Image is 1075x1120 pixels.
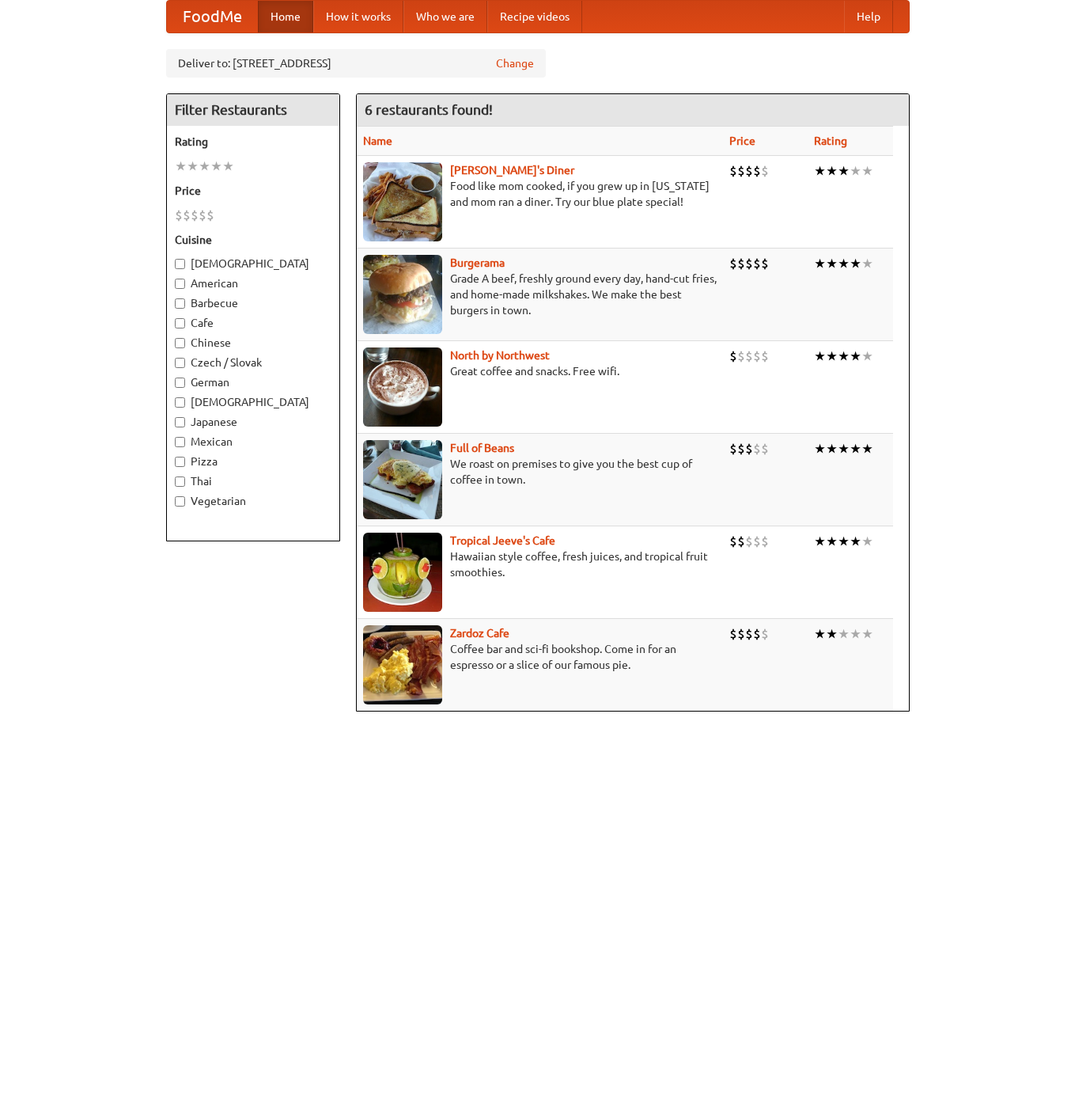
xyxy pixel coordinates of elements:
[175,437,185,447] input: Mexican
[175,374,331,390] label: German
[838,255,850,272] li: ★
[838,625,850,643] li: ★
[729,347,737,365] li: $
[753,347,761,365] li: $
[175,259,185,269] input: [DEMOGRAPHIC_DATA]
[175,338,185,348] input: Chinese
[175,295,331,311] label: Barbecue
[175,414,331,430] label: Japanese
[496,55,534,71] a: Change
[175,394,331,410] label: [DEMOGRAPHIC_DATA]
[363,162,442,241] img: sallys.jpg
[850,440,861,457] li: ★
[761,625,769,643] li: $
[175,207,183,224] li: $
[838,347,850,365] li: ★
[175,454,331,469] label: Pizza
[737,533,745,550] li: $
[826,440,838,457] li: ★
[450,256,505,269] a: Burgerama
[861,255,873,272] li: ★
[175,183,331,199] h5: Price
[199,207,206,224] li: $
[199,158,210,175] li: ★
[753,533,761,550] li: $
[191,207,199,224] li: $
[175,279,185,289] input: American
[844,1,893,32] a: Help
[175,158,187,175] li: ★
[363,135,392,147] a: Name
[363,456,717,488] p: We roast on premises to give you the best cup of coffee in town.
[450,164,574,177] a: [PERSON_NAME]'s Diner
[737,347,745,365] li: $
[166,49,546,78] div: Deliver to: [STREET_ADDRESS]
[167,94,339,126] h4: Filter Restaurants
[210,158,222,175] li: ★
[363,255,442,334] img: burgerama.jpg
[175,476,185,487] input: Thai
[745,255,753,272] li: $
[175,318,185,328] input: Cafe
[363,271,717,318] p: Grade A beef, freshly ground every day, hand-cut fries, and home-made milkshakes. We make the bes...
[222,158,234,175] li: ★
[175,315,331,331] label: Cafe
[175,378,185,388] input: German
[861,162,873,180] li: ★
[206,207,214,224] li: $
[175,256,331,271] label: [DEMOGRAPHIC_DATA]
[814,255,826,272] li: ★
[175,397,185,408] input: [DEMOGRAPHIC_DATA]
[850,255,861,272] li: ★
[450,534,555,547] b: Tropical Jeeve's Cafe
[729,625,737,643] li: $
[450,349,550,362] b: North by Northwest
[814,347,826,365] li: ★
[745,533,753,550] li: $
[850,162,861,180] li: ★
[861,533,873,550] li: ★
[838,440,850,457] li: ★
[403,1,487,32] a: Who we are
[838,162,850,180] li: ★
[450,627,509,640] a: Zardoz Cafe
[313,1,403,32] a: How it works
[363,641,717,673] p: Coffee bar and sci-fi bookshop. Come in for an espresso or a slice of our famous pie.
[175,298,185,309] input: Barbecue
[175,335,331,351] label: Chinese
[729,440,737,457] li: $
[737,162,745,180] li: $
[814,162,826,180] li: ★
[753,625,761,643] li: $
[737,625,745,643] li: $
[838,533,850,550] li: ★
[175,496,185,507] input: Vegetarian
[450,442,514,454] a: Full of Beans
[175,434,331,450] label: Mexican
[729,533,737,550] li: $
[814,533,826,550] li: ★
[175,493,331,509] label: Vegetarian
[175,473,331,489] label: Thai
[826,347,838,365] li: ★
[175,417,185,427] input: Japanese
[826,255,838,272] li: ★
[745,347,753,365] li: $
[183,207,191,224] li: $
[737,255,745,272] li: $
[861,625,873,643] li: ★
[745,440,753,457] li: $
[175,457,185,467] input: Pizza
[365,102,493,117] ng-pluralize: 6 restaurants found!
[175,232,331,248] h5: Cuisine
[487,1,582,32] a: Recipe videos
[737,440,745,457] li: $
[761,440,769,457] li: $
[850,347,861,365] li: ★
[753,255,761,272] li: $
[850,625,861,643] li: ★
[187,158,199,175] li: ★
